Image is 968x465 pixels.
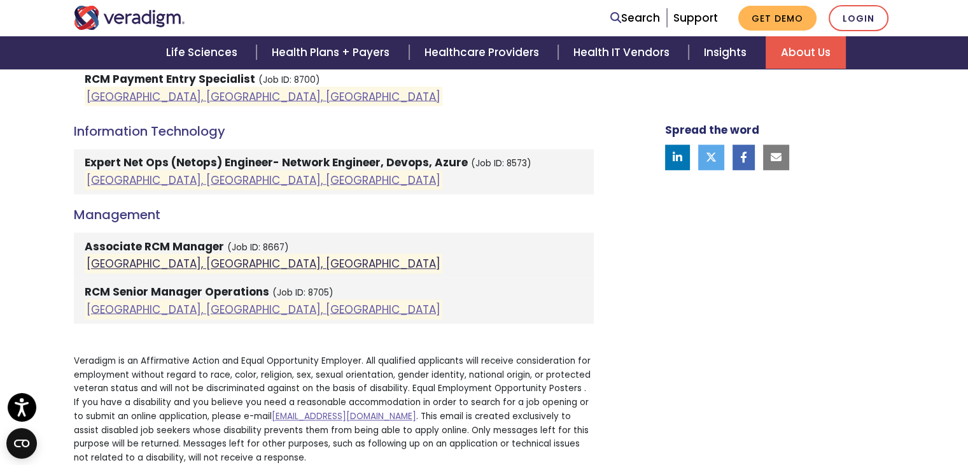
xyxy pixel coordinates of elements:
button: Open CMP widget [6,428,37,459]
a: [GEOGRAPHIC_DATA], [GEOGRAPHIC_DATA], [GEOGRAPHIC_DATA] [87,301,440,317]
a: Search [610,10,660,27]
a: About Us [766,36,846,69]
h4: Management [74,207,594,222]
p: Veradigm is an Affirmative Action and Equal Opportunity Employer. All qualified applicants will r... [74,354,594,465]
a: Support [673,10,718,25]
a: Login [829,5,888,31]
strong: Associate RCM Manager [85,239,224,254]
a: Healthcare Providers [409,36,558,69]
h4: Information Technology [74,124,594,139]
a: [GEOGRAPHIC_DATA], [GEOGRAPHIC_DATA], [GEOGRAPHIC_DATA] [87,172,440,187]
a: Insights [689,36,766,69]
small: (Job ID: 8705) [272,287,333,299]
a: [EMAIL_ADDRESS][DOMAIN_NAME] [272,410,416,422]
a: Get Demo [738,6,817,31]
a: Health Plans + Payers [256,36,409,69]
strong: Expert Net Ops (Netops) Engineer- Network Engineer, Devops, Azure [85,155,468,170]
img: Veradigm logo [74,6,185,30]
a: Health IT Vendors [558,36,689,69]
strong: Spread the word [665,122,759,138]
small: (Job ID: 8700) [258,74,320,86]
strong: RCM Payment Entry Specialist [85,71,255,87]
a: Life Sciences [151,36,256,69]
strong: RCM Senior Manager Operations [85,284,269,299]
small: (Job ID: 8573) [471,157,531,169]
a: [GEOGRAPHIC_DATA], [GEOGRAPHIC_DATA], [GEOGRAPHIC_DATA] [87,89,440,104]
small: (Job ID: 8667) [227,241,289,254]
a: [GEOGRAPHIC_DATA], [GEOGRAPHIC_DATA], [GEOGRAPHIC_DATA] [87,256,440,271]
